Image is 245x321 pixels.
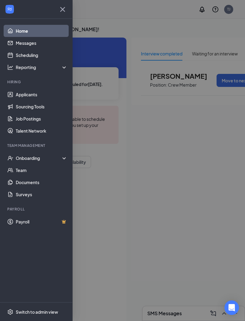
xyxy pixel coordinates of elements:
[16,37,67,49] a: Messages
[16,216,67,228] a: PayrollCrown
[7,6,13,12] svg: WorkstreamLogo
[224,300,239,315] div: Open Intercom Messenger
[16,188,67,200] a: Surveys
[7,64,13,70] svg: Analysis
[7,155,13,161] svg: UserCheck
[16,101,67,113] a: Sourcing Tools
[16,49,67,61] a: Scheduling
[16,113,67,125] a: Job Postings
[16,164,67,176] a: Team
[7,143,66,148] div: Team Management
[16,155,62,161] div: Onboarding
[16,88,67,101] a: Applicants
[16,64,68,70] div: Reporting
[7,309,13,315] svg: Settings
[16,176,67,188] a: Documents
[16,25,67,37] a: Home
[7,79,66,84] div: Hiring
[16,125,67,137] a: Talent Network
[16,309,58,315] div: Switch to admin view
[7,207,66,212] div: Payroll
[58,5,67,14] svg: Cross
